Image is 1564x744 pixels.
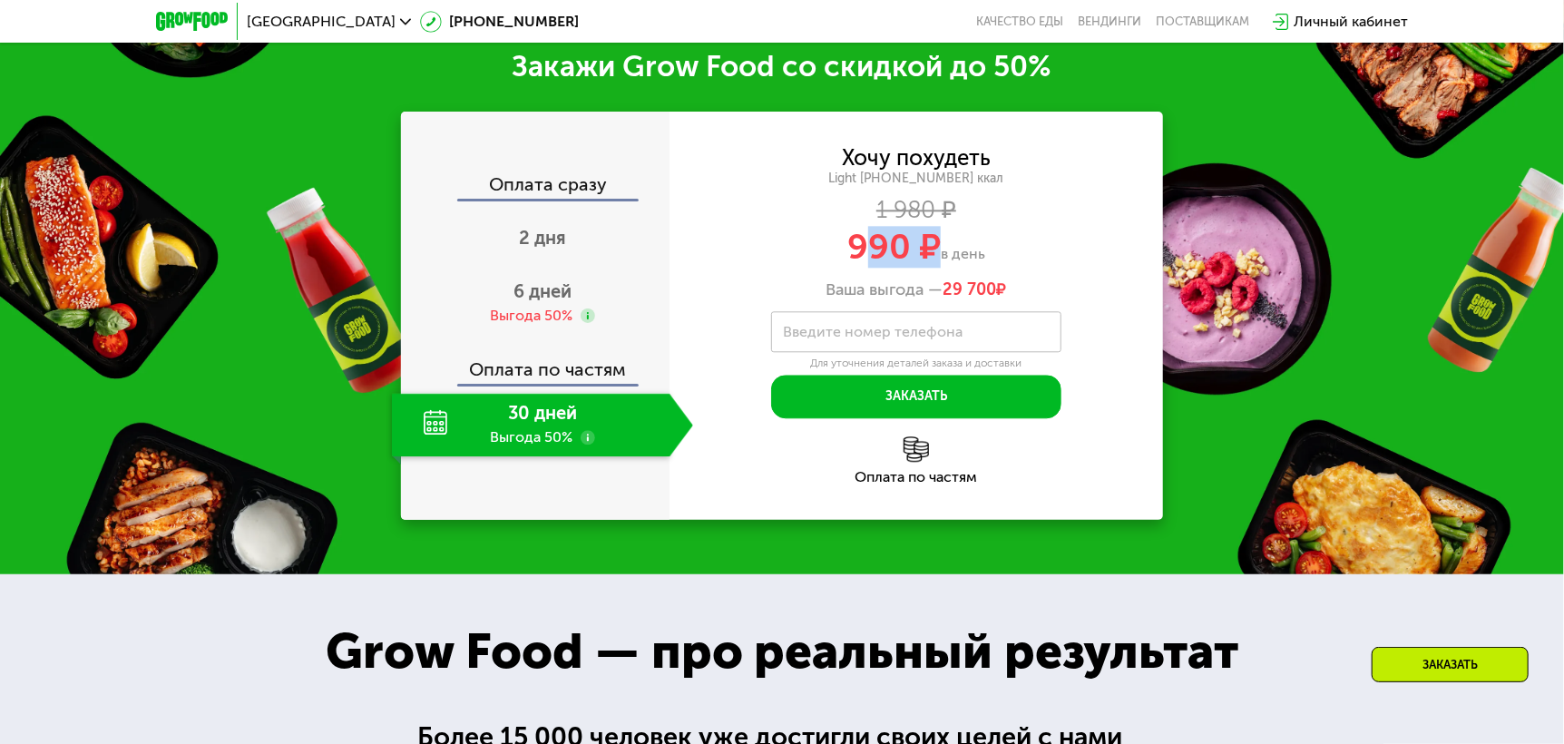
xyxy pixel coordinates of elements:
[1156,15,1249,29] div: поставщикам
[847,226,941,268] span: 990 ₽
[904,436,929,462] img: l6xcnZfty9opOoJh.png
[519,227,566,249] span: 2 дня
[670,470,1163,485] div: Оплата по частям
[403,175,670,199] div: Оплата сразу
[420,11,579,33] a: [PHONE_NUMBER]
[943,280,1007,300] span: ₽
[1372,647,1529,682] div: Заказать
[403,342,670,384] div: Оплата по частям
[783,327,963,337] label: Введите номер телефона
[513,280,572,302] span: 6 дней
[771,357,1061,371] div: Для уточнения деталей заказа и доставки
[842,148,991,168] div: Хочу похудеть
[771,375,1061,418] button: Заказать
[1294,11,1408,33] div: Личный кабинет
[943,279,997,299] span: 29 700
[670,280,1163,300] div: Ваша выгода —
[491,306,573,326] div: Выгода 50%
[247,15,396,29] span: [GEOGRAPHIC_DATA]
[289,615,1275,690] div: Grow Food — про реальный результат
[1078,15,1141,29] a: Вендинги
[670,201,1163,220] div: 1 980 ₽
[670,171,1163,187] div: Light [PHONE_NUMBER] ккал
[976,15,1063,29] a: Качество еды
[941,245,985,262] span: в день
